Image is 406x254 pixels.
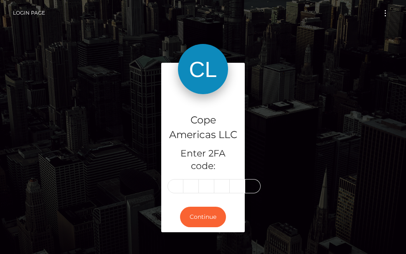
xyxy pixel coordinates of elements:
[378,8,393,19] button: Toggle navigation
[178,44,228,94] img: Cope Americas LLC
[167,147,239,173] h5: Enter 2FA code:
[180,207,226,227] button: Continue
[13,4,45,22] a: Login Page
[167,113,239,142] h4: Cope Americas LLC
